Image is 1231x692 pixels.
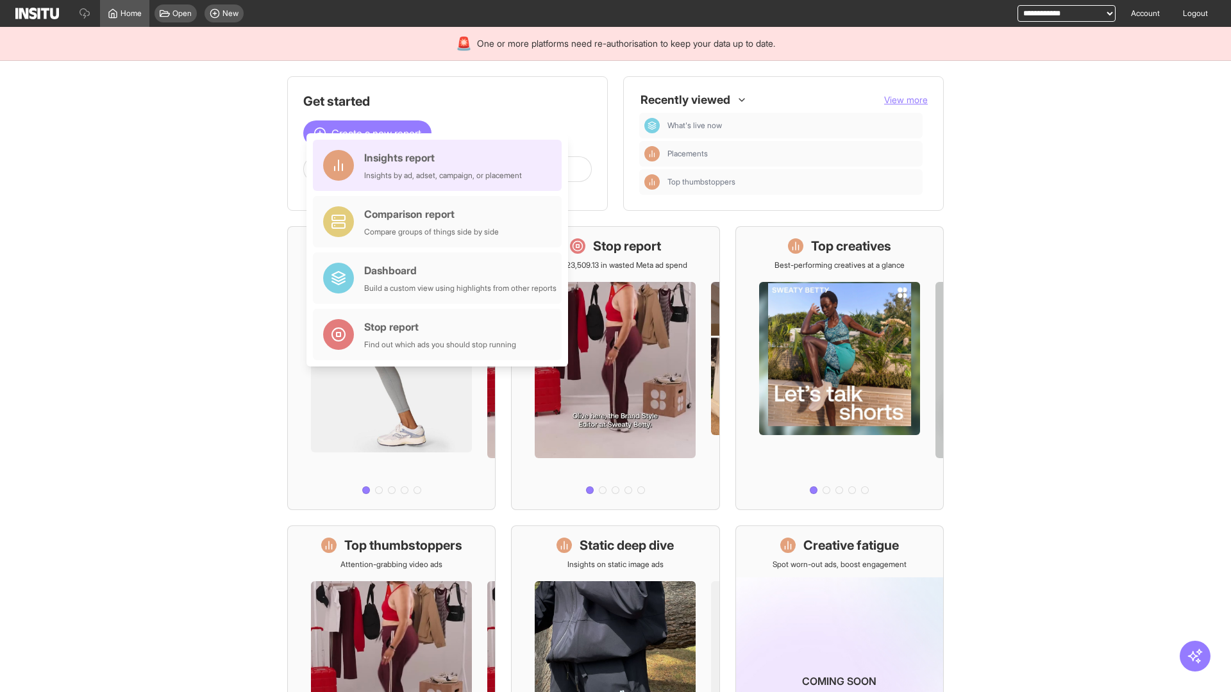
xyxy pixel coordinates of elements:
[364,170,522,181] div: Insights by ad, adset, campaign, or placement
[644,146,660,161] div: Insights
[580,536,674,554] h1: Static deep dive
[543,260,687,270] p: Save £23,509.13 in wasted Meta ad spend
[222,8,239,19] span: New
[775,260,905,270] p: Best-performing creatives at a glance
[121,8,142,19] span: Home
[644,118,660,133] div: Dashboard
[644,174,660,190] div: Insights
[364,206,499,222] div: Comparison report
[364,283,557,293] div: Build a custom view using highlights from other reports
[364,227,499,237] div: Compare groups of things side by side
[364,263,557,278] div: Dashboard
[667,149,917,159] span: Placements
[667,120,917,131] span: What's live now
[477,37,775,50] span: One or more platforms need re-authorisation to keep your data up to date.
[340,559,442,570] p: Attention-grabbing video ads
[344,536,462,554] h1: Top thumbstoppers
[811,237,891,255] h1: Top creatives
[364,340,516,350] div: Find out which ads you should stop running
[735,226,944,510] a: Top creativesBest-performing creatives at a glance
[667,177,735,187] span: Top thumbstoppers
[884,94,928,106] button: View more
[667,149,708,159] span: Placements
[667,177,917,187] span: Top thumbstoppers
[456,35,472,53] div: 🚨
[884,94,928,105] span: View more
[287,226,496,510] a: What's live nowSee all active ads instantly
[15,8,59,19] img: Logo
[567,559,664,570] p: Insights on static image ads
[511,226,719,510] a: Stop reportSave £23,509.13 in wasted Meta ad spend
[593,237,661,255] h1: Stop report
[364,319,516,334] div: Stop report
[667,120,722,131] span: What's live now
[303,92,592,110] h1: Get started
[331,126,421,141] span: Create a new report
[303,120,431,146] button: Create a new report
[364,150,522,165] div: Insights report
[172,8,192,19] span: Open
